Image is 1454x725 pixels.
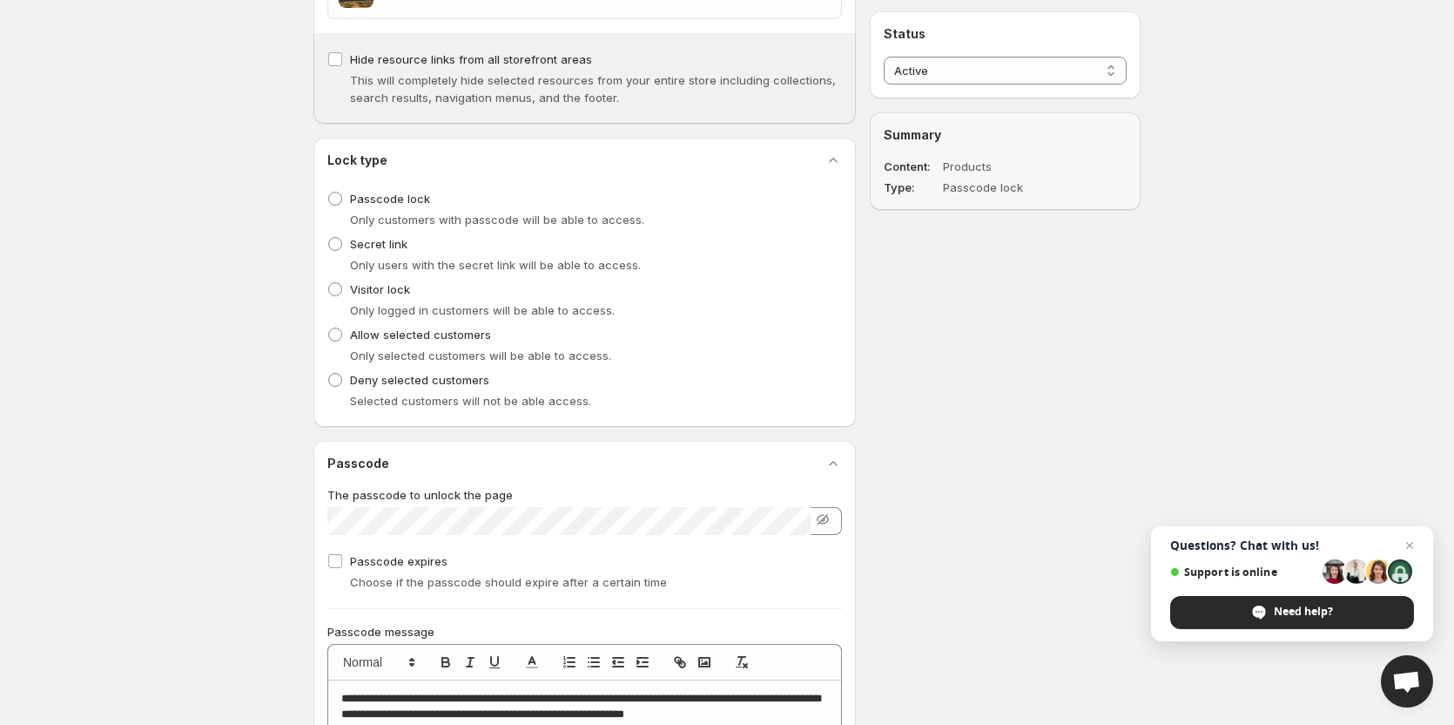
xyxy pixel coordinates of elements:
[350,213,644,227] span: Only customers with passcode will be able to access.
[884,126,1127,144] h2: Summary
[350,237,407,251] span: Secret link
[327,152,387,169] h2: Lock type
[350,373,489,387] span: Deny selected customers
[1170,539,1414,552] span: Questions? Chat with us!
[350,349,611,362] span: Only selected customers will be able to access.
[884,179,939,196] dt: Type:
[350,328,491,342] span: Allow selected customers
[327,623,842,640] p: Passcode message
[350,394,591,408] span: Selected customers will not be able access.
[350,575,667,589] span: Choose if the passcode should expire after a certain time
[1274,604,1333,620] span: Need help?
[350,192,430,206] span: Passcode lock
[350,303,615,317] span: Only logged in customers will be able to access.
[884,158,939,175] dt: Content:
[350,52,592,66] span: Hide resource links from all storefront areas
[884,25,1127,43] h2: Status
[943,179,1077,196] dd: Passcode lock
[1170,596,1414,629] span: Need help?
[1381,655,1433,708] a: Open chat
[350,554,448,568] span: Passcode expires
[350,282,410,296] span: Visitor lock
[350,73,836,105] span: This will completely hide selected resources from your entire store including collections, search...
[327,455,389,472] h2: Passcode
[327,488,513,502] span: The passcode to unlock the page
[1170,566,1316,579] span: Support is online
[350,258,641,272] span: Only users with the secret link will be able to access.
[943,158,1077,175] dd: Products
